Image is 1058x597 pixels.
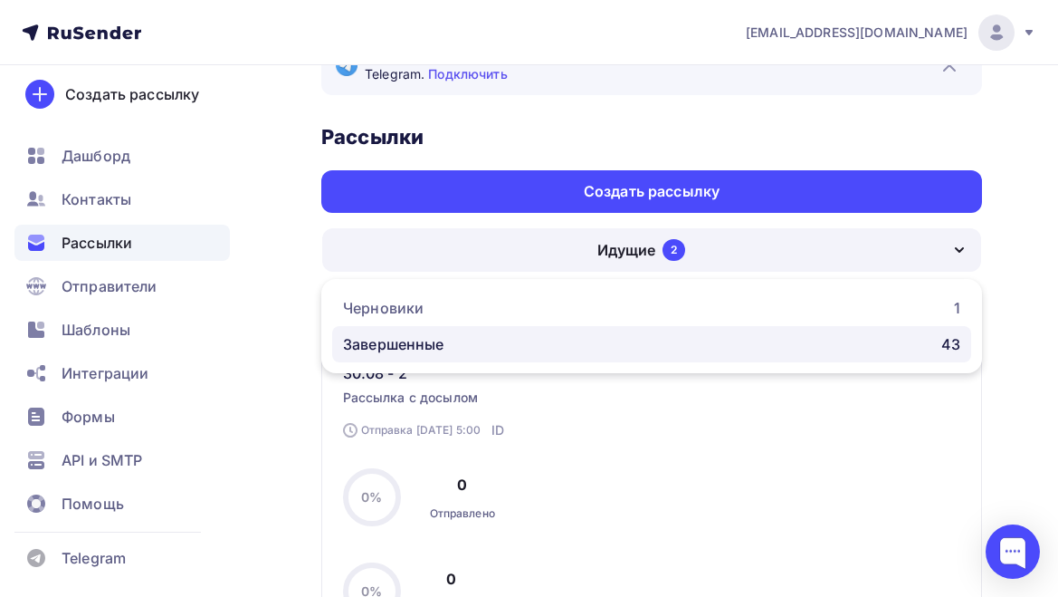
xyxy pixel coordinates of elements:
a: Рассылки [14,225,230,261]
span: Формы [62,406,115,428]
a: Отправители [14,268,230,304]
span: Помощь [62,493,124,515]
div: Завершенные [343,333,444,355]
div: 43 [941,333,960,355]
span: Рассылка с досылом [343,389,479,407]
div: 2 [662,239,685,261]
ul: Идущие 2 [321,279,982,373]
img: Telegram [336,54,357,76]
div: Отправка [DATE] 5:00 [343,421,509,439]
a: Подключить [428,66,507,82]
span: 30.08 - 2 [343,362,436,384]
span: Отправители [62,275,157,297]
div: Идущие [597,239,655,261]
span: 0% [361,489,382,505]
a: Шаблоны [14,312,230,348]
div: 0 [446,568,456,590]
div: 0 [457,474,467,496]
div: Создать рассылку [584,181,720,202]
div: 1 [954,297,960,319]
h3: Рассылки [321,124,982,149]
div: Отправлено [430,506,495,521]
span: Telegram [62,547,126,569]
button: Идущие 2 [321,227,982,273]
span: Получайте автоматические уведомления о статусе ваших рассылок прямо в Telegram. [365,47,967,84]
span: Интеграции [62,362,148,384]
span: Контакты [62,188,131,210]
div: Черновики [343,297,424,319]
span: Рассылки [62,232,132,254]
a: Дашборд [14,138,230,174]
span: API и SMTP [62,449,142,471]
span: ID [491,421,504,439]
a: [EMAIL_ADDRESS][DOMAIN_NAME] [746,14,1036,51]
div: Создать рассылку [65,83,199,105]
a: Формы [14,399,230,435]
a: Контакты [14,181,230,217]
span: Дашборд [62,145,130,167]
span: [EMAIL_ADDRESS][DOMAIN_NAME] [746,24,967,42]
span: Шаблоны [62,319,130,341]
